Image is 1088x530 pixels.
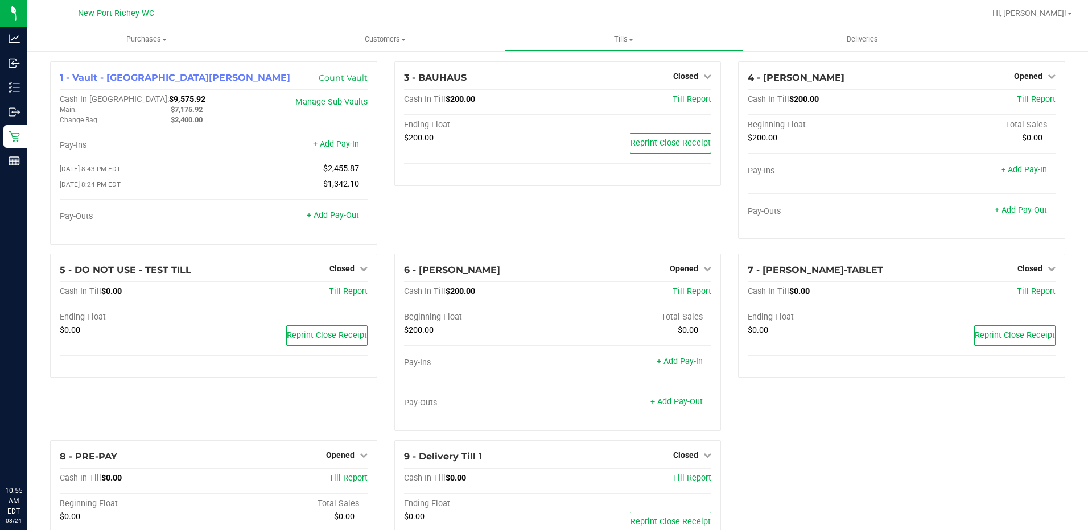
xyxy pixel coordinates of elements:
a: Till Report [329,287,368,296]
span: $0.00 [101,287,122,296]
div: Beginning Float [404,312,558,322]
div: Pay-Ins [60,140,213,151]
a: + Add Pay-In [657,357,703,366]
span: $1,342.10 [323,179,359,189]
span: $0.00 [678,325,698,335]
span: Cash In Till [404,473,446,483]
span: $200.00 [446,94,475,104]
span: $0.00 [1022,133,1042,143]
span: $200.00 [404,325,434,335]
span: Closed [673,450,698,459]
span: 6 - [PERSON_NAME] [404,264,500,275]
span: 9 - Delivery Till 1 [404,451,482,462]
div: Pay-Outs [748,206,901,217]
span: 7 - [PERSON_NAME]-TABLET [748,264,883,275]
span: Closed [1017,264,1042,273]
span: Hi, [PERSON_NAME]! [992,9,1066,18]
div: Ending Float [404,120,558,130]
span: $0.00 [404,512,425,521]
span: [DATE] 8:24 PM EDT [60,180,121,188]
inline-svg: Reports [9,155,20,167]
div: Ending Float [60,312,213,322]
span: Customers [266,34,504,44]
span: 5 - DO NOT USE - TEST TILL [60,264,191,275]
button: Reprint Close Receipt [974,325,1056,346]
span: 1 - Vault - [GEOGRAPHIC_DATA][PERSON_NAME] [60,72,290,83]
span: $0.00 [446,473,466,483]
a: Till Report [1017,94,1056,104]
span: $0.00 [789,287,810,296]
a: Purchases [27,27,266,51]
inline-svg: Analytics [9,33,20,44]
a: + Add Pay-Out [995,205,1047,215]
inline-svg: Retail [9,131,20,142]
span: Closed [329,264,355,273]
a: + Add Pay-Out [307,210,359,220]
span: $2,400.00 [171,115,203,124]
a: Till Report [673,473,711,483]
inline-svg: Outbound [9,106,20,118]
button: Reprint Close Receipt [630,133,711,154]
span: $9,575.92 [169,94,205,104]
span: 4 - [PERSON_NAME] [748,72,844,83]
span: Closed [673,72,698,81]
a: Till Report [673,94,711,104]
button: Reprint Close Receipt [286,325,368,346]
span: Cash In Till [60,287,101,296]
a: + Add Pay-In [313,139,359,149]
a: Till Report [673,287,711,296]
a: + Add Pay-In [1001,165,1047,175]
span: $200.00 [748,133,777,143]
span: 8 - PRE-PAY [60,451,117,462]
span: Cash In Till [748,287,789,296]
span: Reprint Close Receipt [630,517,711,527]
inline-svg: Inventory [9,82,20,93]
span: Change Bag: [60,116,99,124]
span: Cash In [GEOGRAPHIC_DATA]: [60,94,169,104]
a: + Add Pay-Out [650,397,703,407]
span: $0.00 [748,325,768,335]
div: Beginning Float [748,120,901,130]
span: Reprint Close Receipt [630,138,711,148]
span: Purchases [27,34,266,44]
span: $0.00 [334,512,355,521]
span: Deliveries [831,34,893,44]
div: Ending Float [748,312,901,322]
div: Pay-Outs [404,398,558,408]
div: Total Sales [213,499,367,509]
span: $200.00 [446,287,475,296]
span: $0.00 [60,512,80,521]
div: Pay-Ins [404,358,558,368]
div: Beginning Float [60,499,213,509]
span: Opened [326,450,355,459]
span: Cash In Till [404,287,446,296]
a: Till Report [329,473,368,483]
span: Opened [1014,72,1042,81]
span: Opened [670,264,698,273]
div: Total Sales [902,120,1056,130]
a: Till Report [1017,287,1056,296]
iframe: Resource center [11,439,46,473]
p: 08/24 [5,516,22,525]
span: $7,175.92 [171,105,203,114]
span: $0.00 [60,325,80,335]
span: Cash In Till [748,94,789,104]
span: New Port Richey WC [78,9,154,18]
span: $200.00 [404,133,434,143]
a: Manage Sub-Vaults [295,97,368,107]
span: $2,455.87 [323,164,359,173]
span: $200.00 [789,94,819,104]
a: Customers [266,27,504,51]
div: Pay-Ins [748,166,901,176]
a: Count Vault [319,73,368,83]
a: Deliveries [743,27,982,51]
inline-svg: Inbound [9,57,20,69]
span: Reprint Close Receipt [975,330,1055,340]
span: Reprint Close Receipt [287,330,367,340]
span: Cash In Till [60,473,101,483]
